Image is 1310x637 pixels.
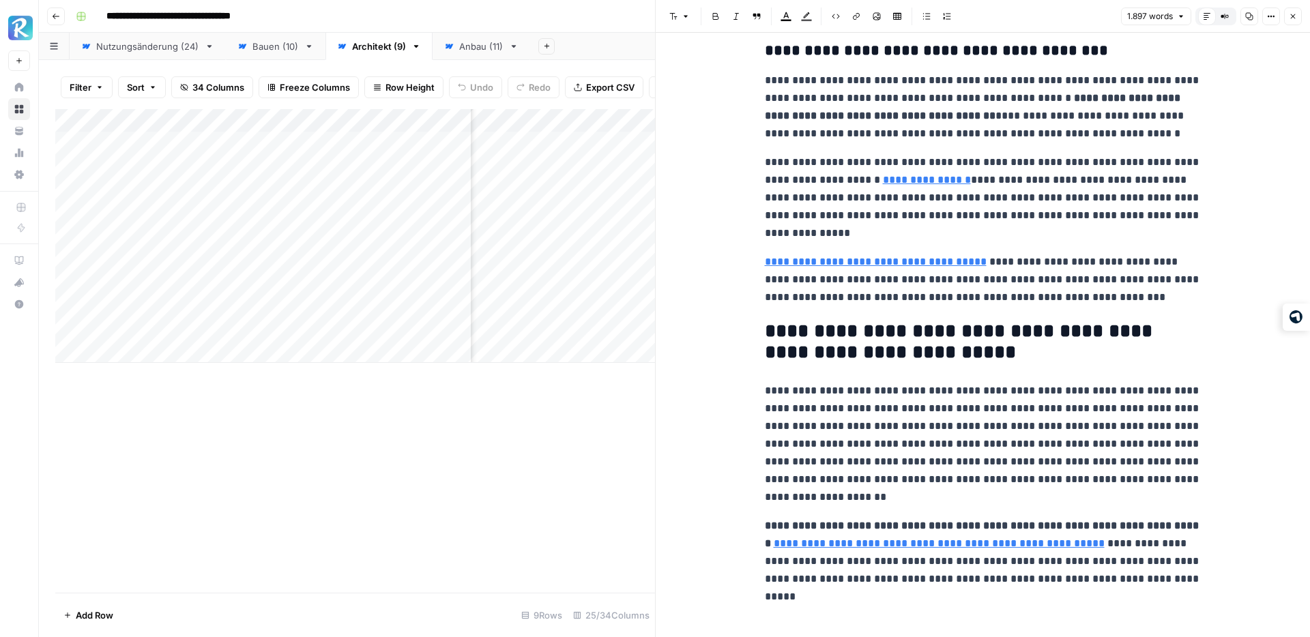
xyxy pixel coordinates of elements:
div: 25/34 Columns [568,604,655,626]
button: Row Height [364,76,443,98]
a: Anbau (11) [433,33,530,60]
div: Bauen (10) [252,40,299,53]
span: Export CSV [586,80,635,94]
span: 1.897 words [1127,10,1173,23]
div: Anbau (11) [459,40,504,53]
button: Help + Support [8,293,30,315]
button: Freeze Columns [259,76,359,98]
span: Undo [470,80,493,94]
img: Radyant Logo [8,16,33,40]
a: Usage [8,142,30,164]
span: Add Row [76,608,113,622]
button: 1.897 words [1121,8,1191,25]
button: Export CSV [565,76,643,98]
div: What's new? [9,272,29,293]
a: Browse [8,98,30,120]
button: What's new? [8,271,30,293]
span: Filter [70,80,91,94]
span: Row Height [385,80,435,94]
a: AirOps Academy [8,250,30,271]
span: Redo [529,80,551,94]
span: Freeze Columns [280,80,350,94]
a: Nutzungsänderung (24) [70,33,226,60]
span: 34 Columns [192,80,244,94]
button: Redo [508,76,559,98]
div: Architekt (9) [352,40,406,53]
button: Sort [118,76,166,98]
a: Bauen (10) [226,33,325,60]
a: Settings [8,164,30,186]
a: Your Data [8,120,30,142]
button: Workspace: Radyant [8,11,30,45]
button: Filter [61,76,113,98]
a: Home [8,76,30,98]
button: 34 Columns [171,76,253,98]
div: 9 Rows [516,604,568,626]
span: Sort [127,80,145,94]
button: Undo [449,76,502,98]
button: Add Row [55,604,121,626]
div: Nutzungsänderung (24) [96,40,199,53]
a: Architekt (9) [325,33,433,60]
